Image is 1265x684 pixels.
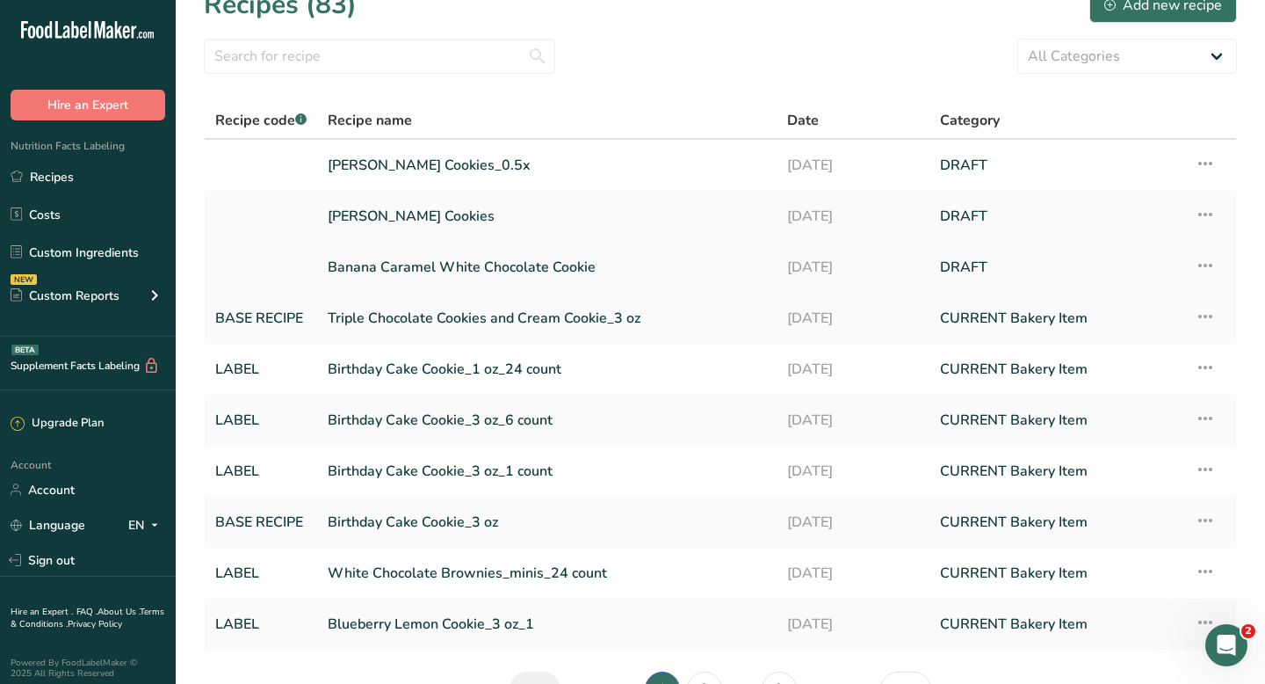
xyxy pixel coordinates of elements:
span: Recipe name [328,110,412,131]
a: Banana Caramel White Chocolate Cookie [328,249,766,286]
a: White Chocolate Brownies_minis_24 count [328,555,766,592]
div: Powered By FoodLabelMaker © 2025 All Rights Reserved [11,658,165,679]
a: Triple Chocolate Cookies and Cream Cookie_3 oz [328,300,766,337]
div: Upgrade Plan [11,415,104,433]
div: Custom Reports [11,287,119,305]
a: Blueberry Lemon Cookie_3 oz_1 [328,606,766,643]
a: LABEL [215,555,307,592]
a: CURRENT Bakery Item [940,402,1174,439]
span: Category [940,110,1000,131]
a: LABEL [215,453,307,490]
a: [DATE] [787,198,919,235]
a: [DATE] [787,504,919,541]
a: Terms & Conditions . [11,606,164,630]
span: Date [787,110,819,131]
a: Hire an Expert . [11,606,73,618]
span: 2 [1241,624,1255,638]
a: CURRENT Bakery Item [940,555,1174,592]
a: About Us . [98,606,140,618]
iframe: Intercom live chat [1205,624,1247,666]
a: Birthday Cake Cookie_1 oz_24 count [328,351,766,388]
a: LABEL [215,606,307,643]
a: CURRENT Bakery Item [940,351,1174,388]
a: [DATE] [787,300,919,337]
a: [PERSON_NAME] Cookies [328,198,766,235]
a: LABEL [215,351,307,388]
a: FAQ . [76,606,98,618]
a: CURRENT Bakery Item [940,453,1174,490]
a: [DATE] [787,402,919,439]
a: LABEL [215,402,307,439]
a: DRAFT [940,249,1174,286]
a: BASE RECIPE [215,504,307,541]
a: Birthday Cake Cookie_3 oz_6 count [328,402,766,439]
div: BETA [11,345,39,355]
div: NEW [11,274,37,285]
a: [DATE] [787,351,919,388]
a: Language [11,510,85,541]
a: [DATE] [787,555,919,592]
a: [PERSON_NAME] Cookies_0.5x [328,147,766,184]
a: Birthday Cake Cookie_3 oz [328,504,766,541]
a: DRAFT [940,198,1174,235]
span: Recipe code [215,111,307,130]
div: EN [128,514,165,535]
a: [DATE] [787,147,919,184]
a: CURRENT Bakery Item [940,504,1174,541]
a: CURRENT Bakery Item [940,606,1174,643]
a: DRAFT [940,147,1174,184]
a: Privacy Policy [68,618,122,630]
a: [DATE] [787,249,919,286]
a: CURRENT Bakery Item [940,300,1174,337]
input: Search for recipe [204,39,555,74]
a: [DATE] [787,606,919,643]
a: Birthday Cake Cookie_3 oz_1 count [328,453,766,490]
a: [DATE] [787,453,919,490]
a: BASE RECIPE [215,300,307,337]
button: Hire an Expert [11,90,165,120]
